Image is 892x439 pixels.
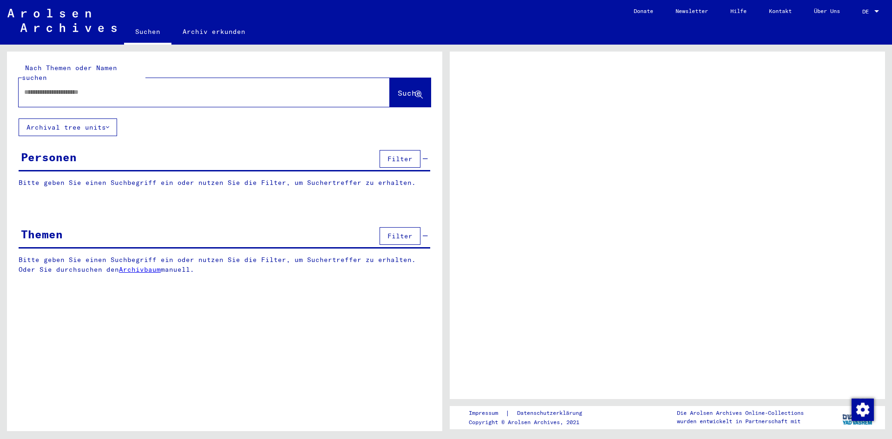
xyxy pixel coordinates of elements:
[677,409,804,417] p: Die Arolsen Archives Online-Collections
[469,418,593,426] p: Copyright © Arolsen Archives, 2021
[862,8,872,15] span: DE
[171,20,256,43] a: Archiv erkunden
[677,417,804,426] p: wurden entwickelt in Partnerschaft mit
[7,9,117,32] img: Arolsen_neg.svg
[380,150,420,168] button: Filter
[510,408,593,418] a: Datenschutzerklärung
[390,78,431,107] button: Suche
[469,408,505,418] a: Impressum
[119,265,161,274] a: Archivbaum
[19,178,430,188] p: Bitte geben Sie einen Suchbegriff ein oder nutzen Sie die Filter, um Suchertreffer zu erhalten.
[124,20,171,45] a: Suchen
[21,226,63,242] div: Themen
[380,227,420,245] button: Filter
[22,64,117,82] mat-label: Nach Themen oder Namen suchen
[387,155,413,163] span: Filter
[852,399,874,421] img: Zustimmung ändern
[19,255,431,275] p: Bitte geben Sie einen Suchbegriff ein oder nutzen Sie die Filter, um Suchertreffer zu erhalten. O...
[840,406,875,429] img: yv_logo.png
[387,232,413,240] span: Filter
[21,149,77,165] div: Personen
[19,118,117,136] button: Archival tree units
[398,88,421,98] span: Suche
[469,408,593,418] div: |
